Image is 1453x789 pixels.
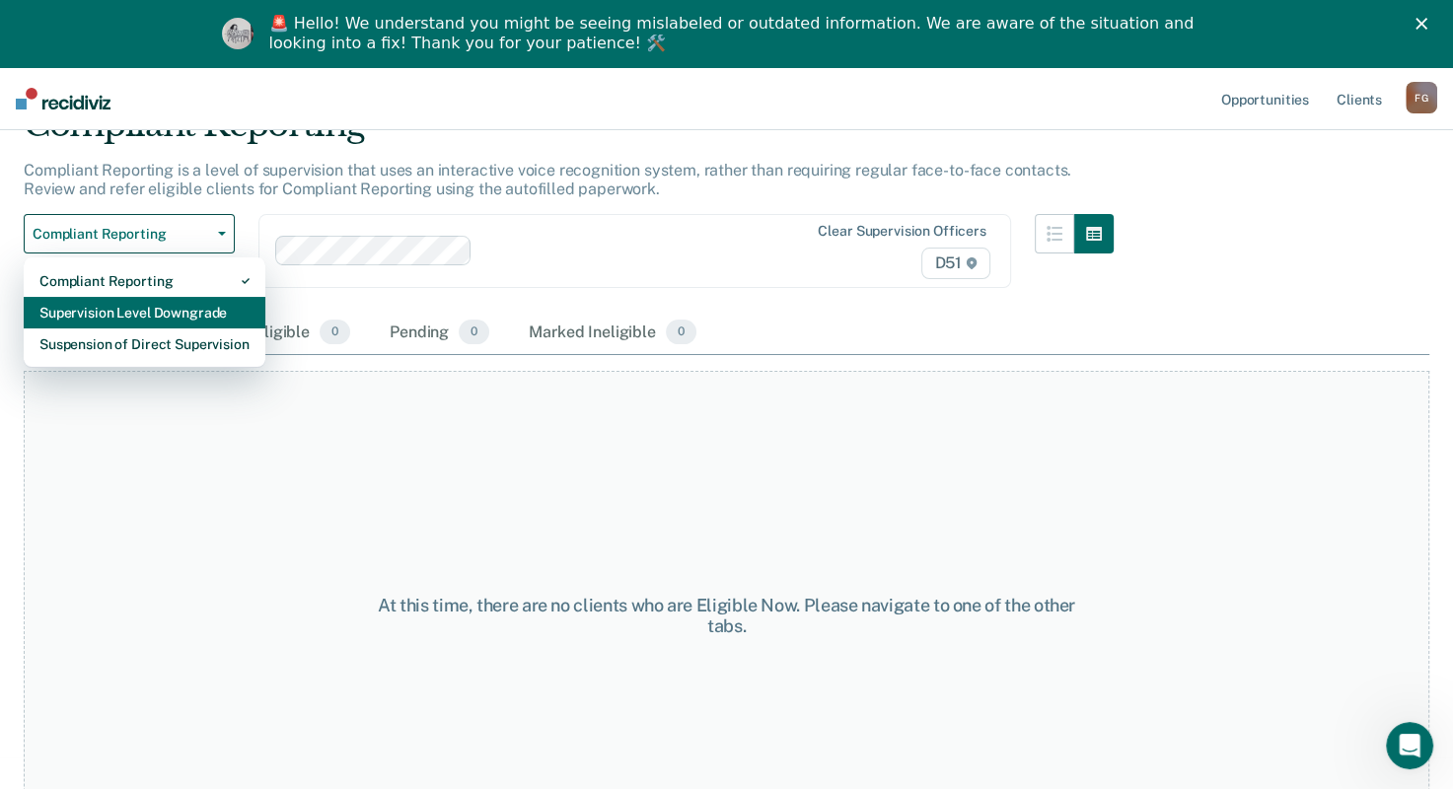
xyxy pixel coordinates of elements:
[320,320,350,345] span: 0
[1386,722,1433,769] iframe: Intercom live chat
[24,105,1114,161] div: Compliant Reporting
[818,223,985,240] div: Clear supervision officers
[1406,82,1437,113] div: F G
[39,297,250,328] div: Supervision Level Downgrade
[269,14,1200,53] div: 🚨 Hello! We understand you might be seeing mislabeled or outdated information. We are aware of th...
[1416,18,1435,30] div: Close
[39,265,250,297] div: Compliant Reporting
[222,18,254,49] img: Profile image for Kim
[1333,67,1386,130] a: Clients
[33,226,210,243] span: Compliant Reporting
[386,312,493,355] div: Pending0
[525,312,700,355] div: Marked Ineligible0
[16,88,110,109] img: Recidiviz
[666,320,696,345] span: 0
[24,161,1071,198] p: Compliant Reporting is a level of supervision that uses an interactive voice recognition system, ...
[24,214,235,253] button: Compliant Reporting
[1406,82,1437,113] button: FG
[459,320,489,345] span: 0
[376,595,1078,637] div: At this time, there are no clients who are Eligible Now. Please navigate to one of the other tabs.
[195,312,354,355] div: Almost Eligible0
[39,328,250,360] div: Suspension of Direct Supervision
[921,248,989,279] span: D51
[1217,67,1313,130] a: Opportunities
